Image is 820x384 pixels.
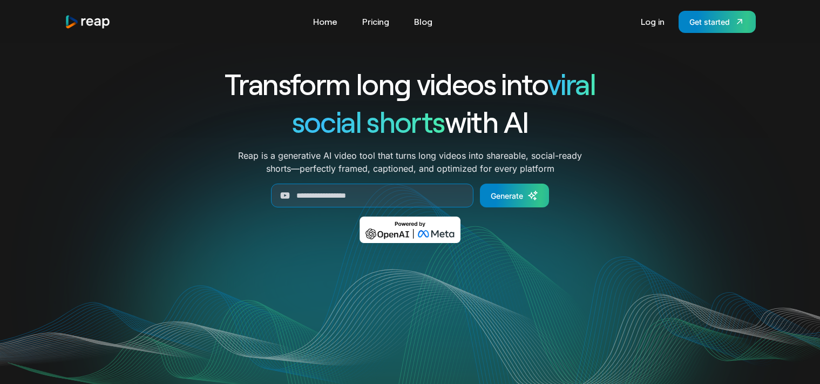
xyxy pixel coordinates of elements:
a: Get started [679,11,756,33]
a: Home [308,13,343,30]
span: viral [547,66,595,101]
a: Pricing [357,13,395,30]
a: Generate [480,184,549,207]
a: Blog [409,13,438,30]
a: Log in [635,13,670,30]
h1: with AI [186,103,635,140]
a: home [65,15,111,29]
form: Generate Form [186,184,635,207]
h1: Transform long videos into [186,65,635,103]
img: Powered by OpenAI & Meta [360,217,460,243]
img: reap logo [65,15,111,29]
p: Reap is a generative AI video tool that turns long videos into shareable, social-ready shorts—per... [238,149,582,175]
div: Generate [491,190,523,201]
div: Get started [689,16,730,28]
span: social shorts [292,104,445,139]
